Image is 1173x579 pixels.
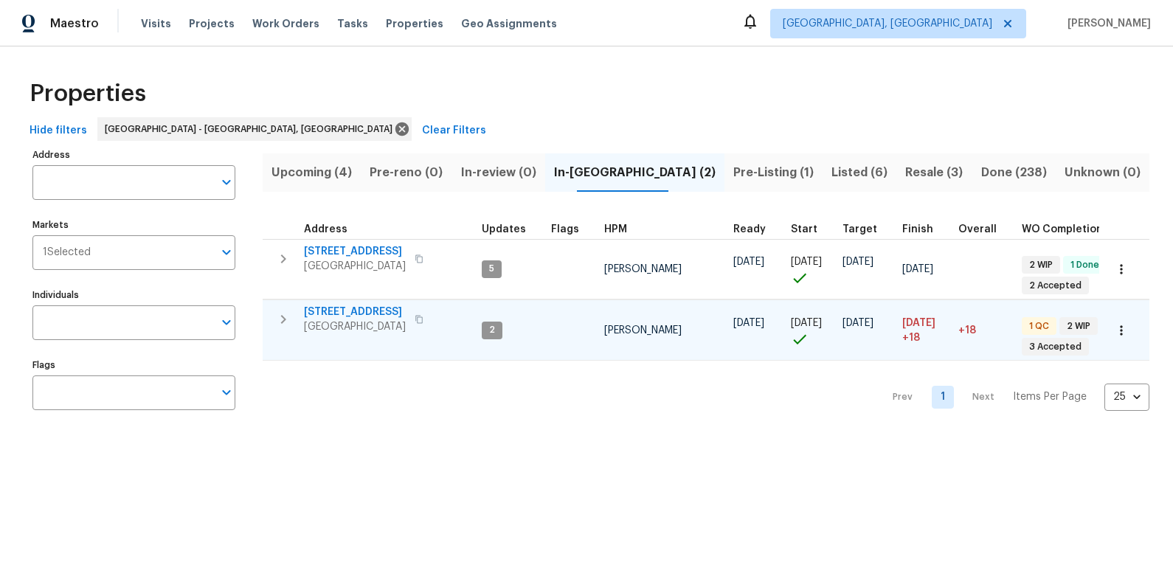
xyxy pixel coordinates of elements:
[879,370,1149,424] nav: Pagination Navigation
[141,16,171,31] span: Visits
[216,312,237,333] button: Open
[1023,320,1055,333] span: 1 QC
[416,117,492,145] button: Clear Filters
[304,319,406,334] span: [GEOGRAPHIC_DATA]
[791,257,822,267] span: [DATE]
[604,325,682,336] span: [PERSON_NAME]
[958,224,1010,235] div: Days past target finish date
[216,242,237,263] button: Open
[483,263,500,275] span: 5
[370,162,443,183] span: Pre-reno (0)
[304,244,406,259] span: [STREET_ADDRESS]
[304,259,406,274] span: [GEOGRAPHIC_DATA]
[733,224,779,235] div: Earliest renovation start date (first business day after COE or Checkout)
[905,162,963,183] span: Resale (3)
[733,318,764,328] span: [DATE]
[842,224,877,235] span: Target
[785,239,837,299] td: Project started on time
[337,18,368,29] span: Tasks
[386,16,443,31] span: Properties
[551,224,579,235] span: Flags
[30,122,87,140] span: Hide filters
[216,382,237,403] button: Open
[604,264,682,274] span: [PERSON_NAME]
[271,162,352,183] span: Upcoming (4)
[902,224,947,235] div: Projected renovation finish date
[981,162,1047,183] span: Done (238)
[1065,259,1105,271] span: 1 Done
[97,117,412,141] div: [GEOGRAPHIC_DATA] - [GEOGRAPHIC_DATA], [GEOGRAPHIC_DATA]
[842,224,890,235] div: Target renovation project end date
[785,300,837,361] td: Project started on time
[902,330,920,345] span: +18
[1104,378,1149,416] div: 25
[791,224,831,235] div: Actual renovation start date
[1065,162,1141,183] span: Unknown (0)
[896,300,952,361] td: Scheduled to finish 18 day(s) late
[32,150,235,159] label: Address
[1061,320,1096,333] span: 2 WIP
[902,224,933,235] span: Finish
[554,162,716,183] span: In-[GEOGRAPHIC_DATA] (2)
[902,318,935,328] span: [DATE]
[733,224,766,235] span: Ready
[304,305,406,319] span: [STREET_ADDRESS]
[252,16,319,31] span: Work Orders
[461,16,557,31] span: Geo Assignments
[24,117,93,145] button: Hide filters
[422,122,486,140] span: Clear Filters
[791,224,817,235] span: Start
[1023,280,1087,292] span: 2 Accepted
[831,162,887,183] span: Listed (6)
[783,16,992,31] span: [GEOGRAPHIC_DATA], [GEOGRAPHIC_DATA]
[304,224,347,235] span: Address
[32,291,235,299] label: Individuals
[32,221,235,229] label: Markets
[958,325,976,336] span: +18
[733,162,814,183] span: Pre-Listing (1)
[50,16,99,31] span: Maestro
[216,172,237,193] button: Open
[842,257,873,267] span: [DATE]
[952,300,1016,361] td: 18 day(s) past target finish date
[604,224,627,235] span: HPM
[482,224,526,235] span: Updates
[1023,341,1087,353] span: 3 Accepted
[1022,224,1103,235] span: WO Completion
[733,257,764,267] span: [DATE]
[958,224,997,235] span: Overall
[189,16,235,31] span: Projects
[932,386,954,409] a: Goto page 1
[105,122,398,136] span: [GEOGRAPHIC_DATA] - [GEOGRAPHIC_DATA], [GEOGRAPHIC_DATA]
[842,318,873,328] span: [DATE]
[902,264,933,274] span: [DATE]
[1062,16,1151,31] span: [PERSON_NAME]
[483,324,501,336] span: 2
[30,86,146,101] span: Properties
[1013,389,1087,404] p: Items Per Page
[460,162,536,183] span: In-review (0)
[791,318,822,328] span: [DATE]
[43,246,91,259] span: 1 Selected
[1023,259,1059,271] span: 2 WIP
[32,361,235,370] label: Flags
